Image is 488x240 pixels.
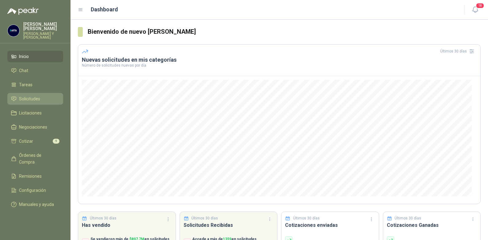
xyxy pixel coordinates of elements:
[19,53,29,60] span: Inicio
[476,3,484,9] span: 18
[7,184,63,196] a: Configuración
[7,79,63,91] a: Tareas
[7,93,63,105] a: Solicitudes
[387,221,477,229] h3: Cotizaciones Ganadas
[88,27,481,37] h3: Bienvenido de nuevo [PERSON_NAME]
[470,4,481,15] button: 18
[191,215,218,221] p: Últimos 30 días
[8,25,19,37] img: Company Logo
[19,110,42,116] span: Licitaciones
[19,124,47,130] span: Negociaciones
[19,187,46,194] span: Configuración
[82,56,477,64] h3: Nuevas solicitudes en mis categorías
[19,95,40,102] span: Solicitudes
[82,221,172,229] h3: Has vendido
[7,121,63,133] a: Negociaciones
[91,5,118,14] h1: Dashboard
[23,22,63,31] p: [PERSON_NAME] [PERSON_NAME]
[19,81,32,88] span: Tareas
[19,201,54,208] span: Manuales y ayuda
[90,215,116,221] p: Últimos 30 días
[7,107,63,119] a: Licitaciones
[440,46,477,56] div: Últimos 30 días
[7,51,63,62] a: Inicio
[23,32,63,39] p: [PERSON_NAME] Y [PERSON_NAME]
[19,152,57,165] span: Órdenes de Compra
[19,67,28,74] span: Chat
[82,64,477,67] p: Número de solicitudes nuevas por día
[7,199,63,210] a: Manuales y ayuda
[7,7,39,15] img: Logo peakr
[7,149,63,168] a: Órdenes de Compra
[184,221,274,229] h3: Solicitudes Recibidas
[285,221,375,229] h3: Cotizaciones enviadas
[53,139,59,144] span: 9
[19,138,33,145] span: Cotizar
[7,135,63,147] a: Cotizar9
[7,170,63,182] a: Remisiones
[293,215,320,221] p: Últimos 30 días
[7,65,63,76] a: Chat
[395,215,421,221] p: Últimos 30 días
[19,173,42,180] span: Remisiones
